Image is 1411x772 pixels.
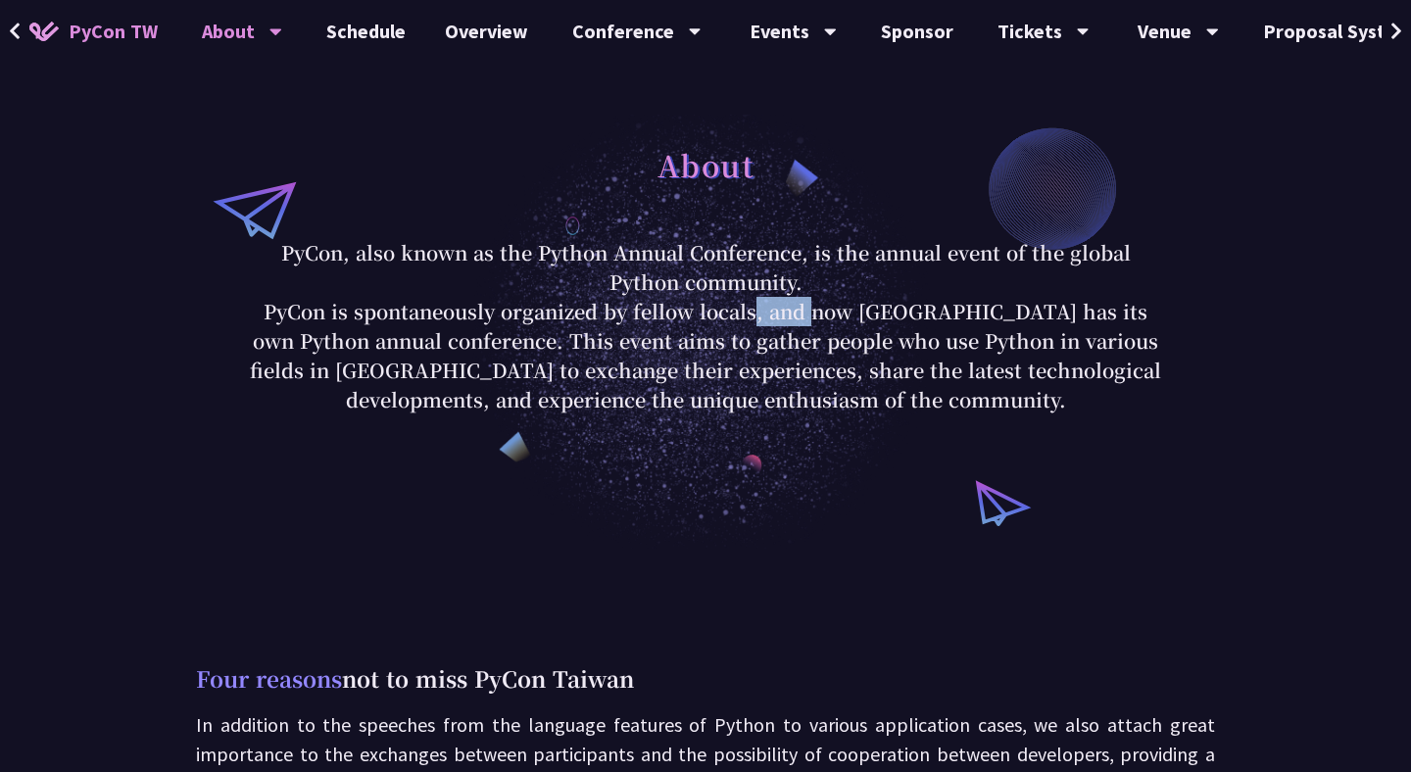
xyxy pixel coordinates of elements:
[69,17,158,46] span: PyCon TW
[196,661,1215,696] p: not to miss PyCon Taiwan
[29,22,59,41] img: Home icon of PyCon TW 2025
[250,297,1161,414] p: PyCon is spontaneously organized by fellow locals, and now [GEOGRAPHIC_DATA] has its own Python a...
[196,662,342,694] span: Four reasons
[250,238,1161,297] p: PyCon, also known as the Python Annual Conference, is the annual event of the global Python commu...
[10,7,177,56] a: PyCon TW
[657,135,754,194] h1: About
